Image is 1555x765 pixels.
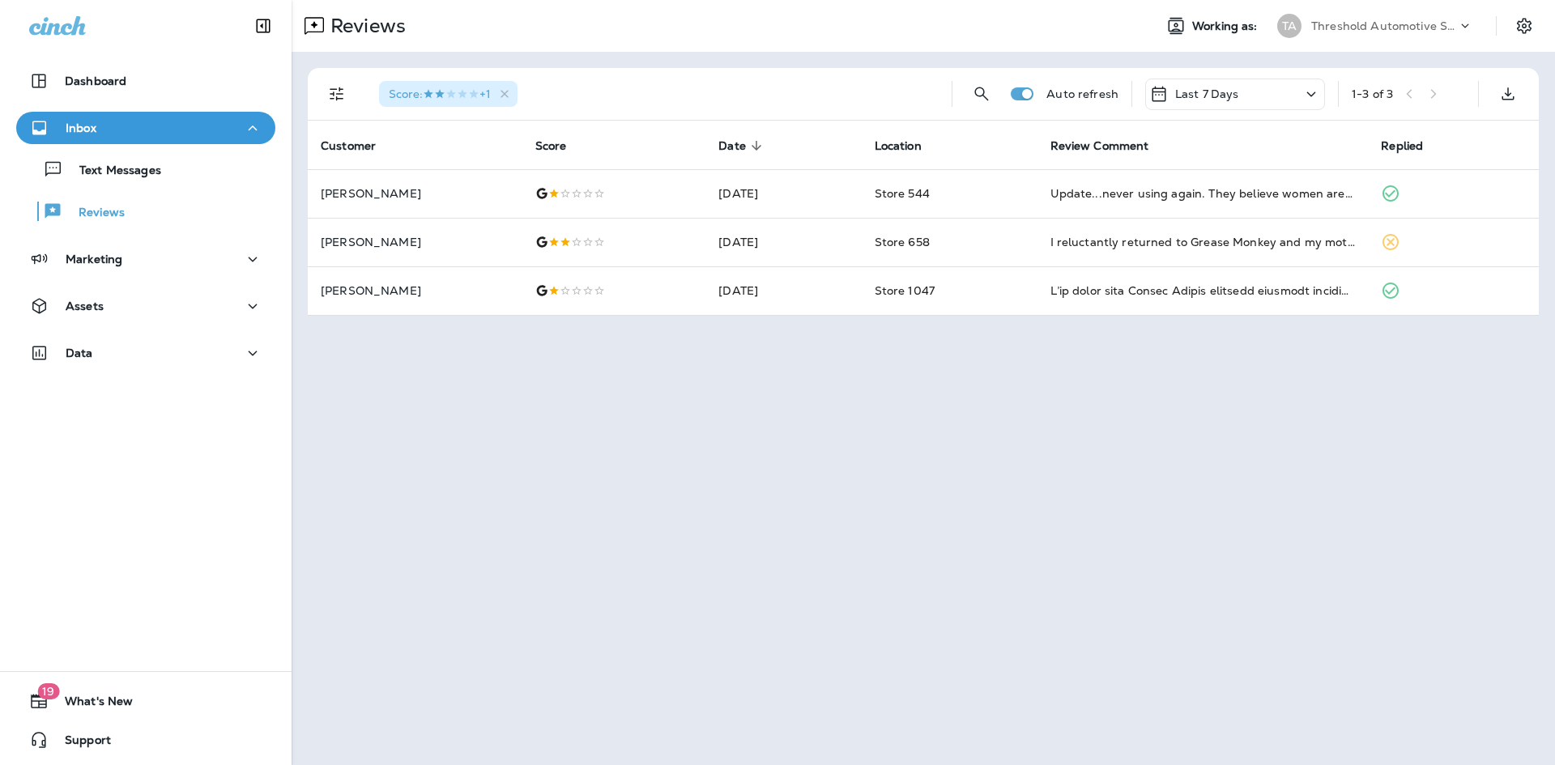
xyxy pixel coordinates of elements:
[718,138,767,153] span: Date
[1510,11,1539,40] button: Settings
[321,187,509,200] p: [PERSON_NAME]
[241,10,286,42] button: Collapse Sidebar
[1381,139,1423,153] span: Replied
[49,733,111,753] span: Support
[875,139,922,153] span: Location
[1050,234,1356,250] div: I reluctantly returned to Grease Monkey and my motivation was to benefit from an offer to get $50...
[875,283,935,298] span: Store 1047
[1046,87,1118,100] p: Auto refresh
[321,139,376,153] span: Customer
[49,695,133,714] span: What's New
[1050,185,1356,202] div: Update...never using again. They believe women are stupid and don't understand. Amy and Dillon we...
[1311,19,1457,32] p: Threshold Automotive Service dba Grease Monkey
[965,78,998,110] button: Search Reviews
[379,81,518,107] div: Score:2 Stars+1
[16,724,275,756] button: Support
[16,337,275,369] button: Data
[705,266,861,315] td: [DATE]
[324,14,406,38] p: Reviews
[66,253,122,266] p: Marketing
[875,186,930,201] span: Store 544
[65,74,126,87] p: Dashboard
[535,139,567,153] span: Score
[718,139,746,153] span: Date
[1050,139,1149,153] span: Review Comment
[1192,19,1261,33] span: Working as:
[66,300,104,312] p: Assets
[321,236,509,249] p: [PERSON_NAME]
[389,87,491,101] span: Score : +1
[1175,87,1239,100] p: Last 7 Days
[321,78,353,110] button: Filters
[16,112,275,144] button: Inbox
[1381,138,1444,153] span: Replied
[705,218,861,266] td: [DATE]
[705,169,861,218] td: [DATE]
[1050,283,1356,299] div: I’ve given this Grease Monkey location multiple chances, and unfortunately, each visit has been c...
[1277,14,1302,38] div: TA
[321,284,509,297] p: [PERSON_NAME]
[321,138,397,153] span: Customer
[66,346,93,359] p: Data
[16,194,275,228] button: Reviews
[875,138,943,153] span: Location
[875,235,930,249] span: Store 658
[16,152,275,186] button: Text Messages
[1492,78,1524,110] button: Export as CSV
[16,65,275,97] button: Dashboard
[62,206,125,221] p: Reviews
[1050,138,1170,153] span: Review Comment
[535,138,588,153] span: Score
[63,164,161,179] p: Text Messages
[37,683,59,699] span: 19
[16,685,275,717] button: 19What's New
[16,290,275,322] button: Assets
[66,121,96,134] p: Inbox
[16,243,275,275] button: Marketing
[1352,87,1393,100] div: 1 - 3 of 3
